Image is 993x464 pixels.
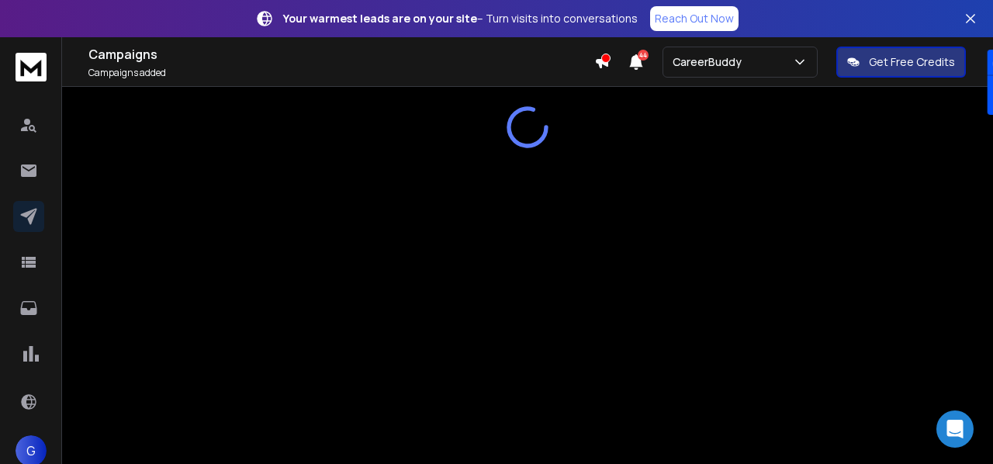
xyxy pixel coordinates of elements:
p: – Turn visits into conversations [283,11,638,26]
h1: Campaigns [88,45,594,64]
p: Campaigns added [88,67,594,79]
img: logo [16,53,47,81]
strong: Your warmest leads are on your site [283,11,477,26]
div: Open Intercom Messenger [936,410,974,448]
p: Get Free Credits [869,54,955,70]
p: Reach Out Now [655,11,734,26]
a: Reach Out Now [650,6,739,31]
span: 44 [638,50,649,61]
p: CareerBuddy [673,54,748,70]
button: Get Free Credits [836,47,966,78]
